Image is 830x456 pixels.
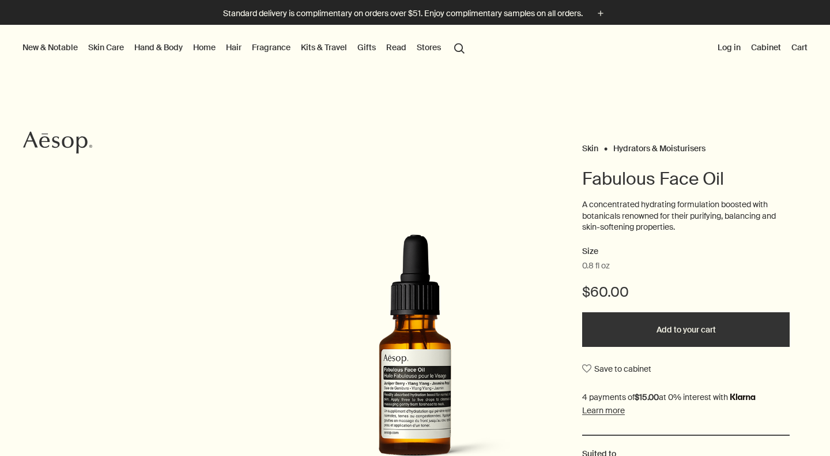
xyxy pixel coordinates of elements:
button: Save to cabinet [582,358,651,379]
button: New & Notable [20,40,80,55]
button: Cart [789,40,810,55]
a: Read [384,40,409,55]
button: Open search [449,36,470,58]
a: Fragrance [250,40,293,55]
a: Skin Care [86,40,126,55]
a: Skin [582,143,598,148]
button: Add to your cart - $60.00 [582,312,790,347]
a: Home [191,40,218,55]
h1: Fabulous Face Oil [582,167,790,190]
nav: primary [20,25,470,71]
span: 0.8 fl oz [582,260,610,272]
a: Aesop [20,128,95,160]
a: Kits & Travel [299,40,349,55]
nav: supplementary [715,25,810,71]
p: Standard delivery is complimentary on orders over $51. Enjoy complimentary samples on all orders. [223,8,583,20]
button: Standard delivery is complimentary on orders over $51. Enjoy complimentary samples on all orders. [223,7,607,20]
a: Gifts [355,40,378,55]
h2: Size [582,245,790,259]
a: Hydrators & Moisturisers [613,143,705,148]
p: A concentrated hydrating formulation boosted with botanicals renowned for their purifying, balanc... [582,199,790,233]
button: Log in [715,40,743,55]
button: Stores [414,40,443,55]
a: Cabinet [749,40,783,55]
a: Hand & Body [132,40,185,55]
span: $60.00 [582,283,629,301]
a: Hair [224,40,244,55]
svg: Aesop [23,131,92,154]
